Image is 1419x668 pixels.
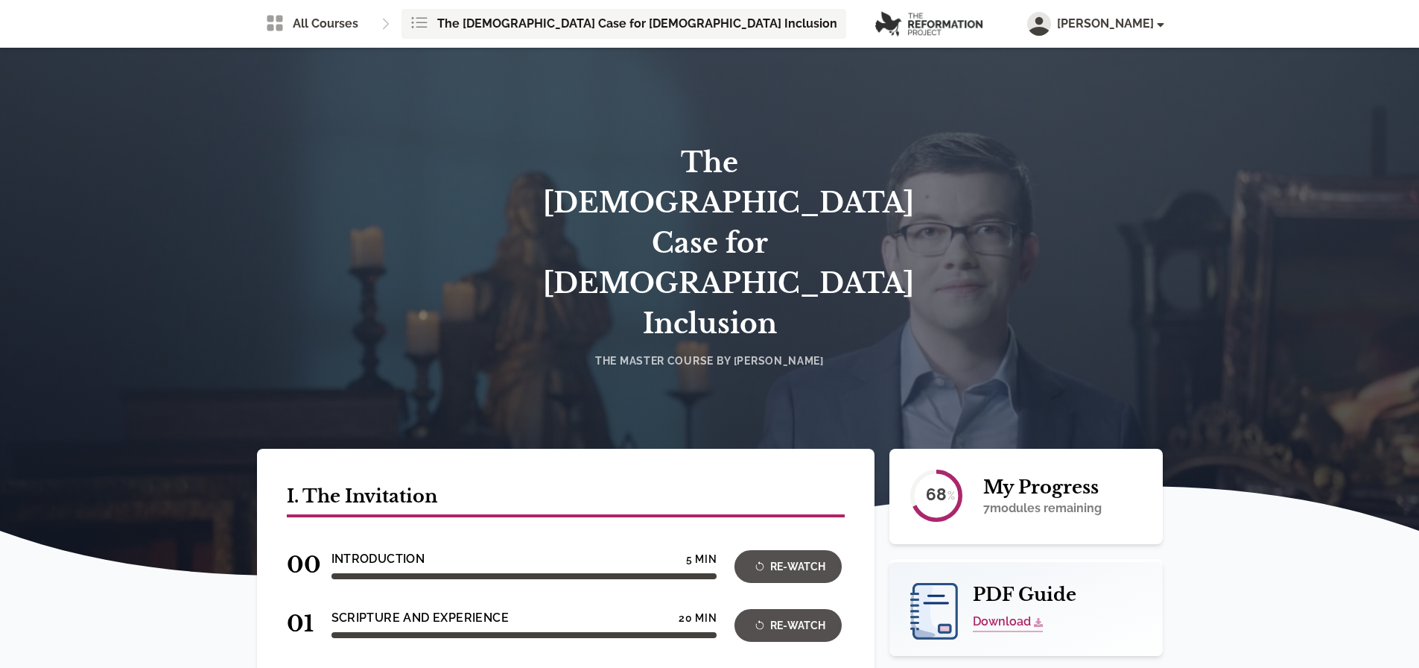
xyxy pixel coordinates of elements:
p: 7 modules remaining [983,500,1102,517]
h4: 20 min [679,612,717,624]
button: [PERSON_NAME] [1027,12,1163,36]
img: logo.png [875,11,982,37]
h2: PDF Guide [910,583,1141,607]
text: 68 [926,485,947,504]
span: All Courses [293,15,358,33]
h2: My Progress [983,476,1102,500]
h2: I. The Invitation [287,485,845,517]
h4: Introduction [331,550,425,568]
a: Download [973,613,1043,632]
span: 00 [287,551,314,579]
div: Re-Watch [739,617,837,634]
button: Re-Watch [734,609,842,642]
a: The [DEMOGRAPHIC_DATA] Case for [DEMOGRAPHIC_DATA] Inclusion [401,9,846,39]
span: 01 [287,610,314,637]
span: The [DEMOGRAPHIC_DATA] Case for [DEMOGRAPHIC_DATA] Inclusion [437,15,837,33]
h1: The [DEMOGRAPHIC_DATA] Case for [DEMOGRAPHIC_DATA] Inclusion [543,143,877,344]
span: [PERSON_NAME] [1057,15,1163,33]
h4: 5 min [686,553,717,565]
h4: Scripture and Experience [331,609,509,627]
a: All Courses [257,9,367,39]
button: Re-Watch [734,550,842,583]
h4: The Master Course by [PERSON_NAME] [543,353,877,368]
div: Re-Watch [739,558,837,576]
